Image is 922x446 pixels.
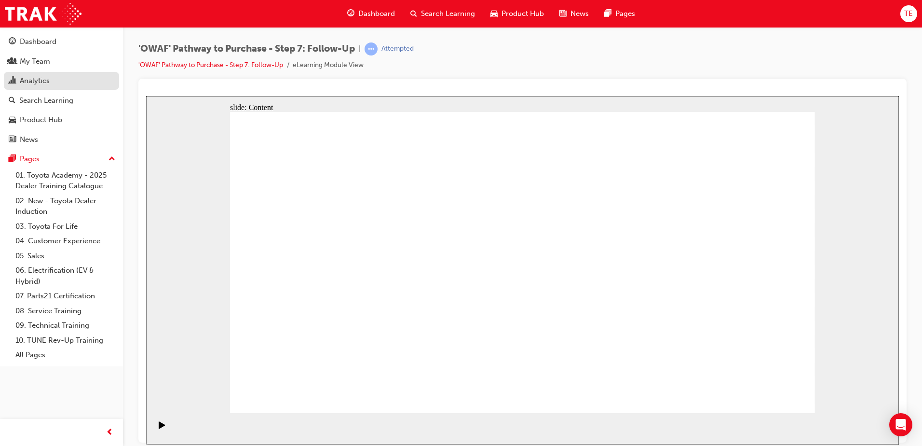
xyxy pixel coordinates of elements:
a: My Team [4,53,119,70]
img: Trak [5,3,81,25]
div: Attempted [381,44,414,54]
a: 'OWAF' Pathway to Purchase - Step 7: Follow-Up [138,61,283,69]
a: 07. Parts21 Certification [12,289,119,304]
span: | [359,43,361,55]
span: 'OWAF' Pathway to Purchase - Step 7: Follow-Up [138,43,355,55]
div: Dashboard [20,36,56,47]
a: 05. Sales [12,249,119,264]
a: 10. TUNE Rev-Up Training [12,333,119,348]
div: Open Intercom Messenger [889,413,912,436]
a: search-iconSearch Learning [403,4,483,24]
a: 08. Service Training [12,304,119,319]
a: Search Learning [4,92,119,110]
a: 09. Technical Training [12,318,119,333]
a: 02. New - Toyota Dealer Induction [12,194,119,219]
div: My Team [20,56,50,67]
button: Play (Ctrl+Alt+P) [5,325,21,341]
span: search-icon [9,97,15,105]
span: car-icon [9,116,16,125]
span: prev-icon [106,427,113,439]
span: news-icon [559,8,567,20]
span: Dashboard [358,8,395,19]
a: car-iconProduct Hub [483,4,552,24]
div: Analytics [20,75,50,86]
button: DashboardMy TeamAnalyticsSearch LearningProduct HubNews [4,31,119,150]
span: pages-icon [604,8,611,20]
a: 04. Customer Experience [12,234,119,249]
span: Search Learning [421,8,475,19]
span: pages-icon [9,155,16,164]
a: guage-iconDashboard [339,4,403,24]
a: Analytics [4,72,119,90]
span: guage-icon [347,8,354,20]
span: news-icon [9,136,16,144]
div: Product Hub [20,114,62,125]
a: pages-iconPages [597,4,643,24]
a: 06. Electrification (EV & Hybrid) [12,263,119,289]
span: car-icon [490,8,498,20]
span: chart-icon [9,77,16,85]
a: 03. Toyota For Life [12,219,119,234]
span: News [570,8,589,19]
a: News [4,131,119,149]
li: eLearning Module View [293,60,364,71]
div: News [20,134,38,145]
div: Pages [20,153,40,165]
a: 01. Toyota Academy - 2025 Dealer Training Catalogue [12,168,119,194]
span: TE [904,8,913,19]
span: Pages [615,8,635,19]
span: up-icon [108,153,115,166]
a: Product Hub [4,111,119,129]
button: Pages [4,150,119,168]
button: TE [900,5,917,22]
span: learningRecordVerb_ATTEMPT-icon [365,42,378,56]
a: Dashboard [4,33,119,51]
div: playback controls [5,317,21,348]
a: All Pages [12,348,119,362]
span: Product Hub [502,8,544,19]
span: guage-icon [9,38,16,46]
a: news-iconNews [552,4,597,24]
span: search-icon [410,8,417,20]
div: Search Learning [19,95,73,106]
span: people-icon [9,57,16,66]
